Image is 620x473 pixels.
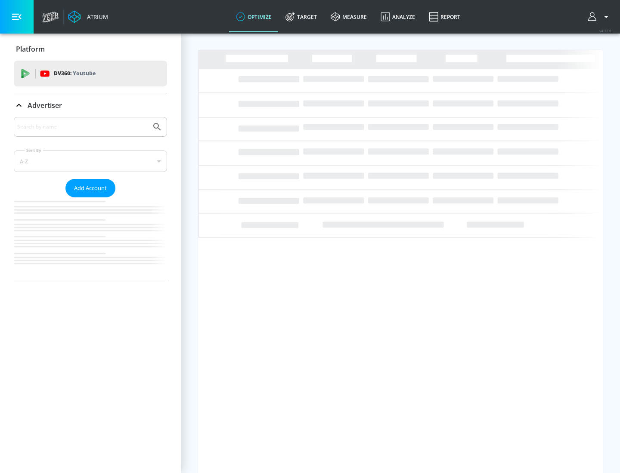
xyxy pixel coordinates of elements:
[14,37,167,61] div: Platform
[14,197,167,281] nav: list of Advertiser
[65,179,115,197] button: Add Account
[422,1,467,32] a: Report
[14,93,167,117] div: Advertiser
[84,13,108,21] div: Atrium
[599,28,611,33] span: v 4.32.0
[54,69,96,78] p: DV360:
[324,1,374,32] a: measure
[17,121,148,132] input: Search by name
[374,1,422,32] a: Analyze
[25,147,43,153] label: Sort By
[229,1,279,32] a: optimize
[14,61,167,86] div: DV360: Youtube
[14,150,167,172] div: A-Z
[16,44,45,54] p: Platform
[74,183,107,193] span: Add Account
[73,69,96,78] p: Youtube
[68,10,108,23] a: Atrium
[279,1,324,32] a: Target
[28,101,62,110] p: Advertiser
[14,117,167,281] div: Advertiser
